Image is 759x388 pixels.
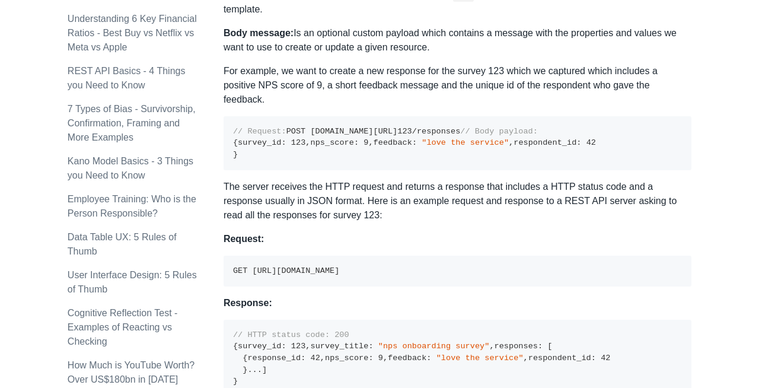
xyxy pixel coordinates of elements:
a: 7 Types of Bias - Survivorship, Confirmation, Framing and More Examples [68,104,196,142]
span: : [426,354,431,362]
span: "nps onboarding survey" [378,342,490,351]
span: : [591,354,596,362]
span: // Request: [233,127,286,136]
code: GET [URL][DOMAIN_NAME] [233,266,339,275]
span: 42 [601,354,610,362]
span: { [243,354,247,362]
a: REST API Basics - 4 Things you Need to Know [68,66,186,90]
p: For example, we want to create a new response for the survey 123 which we captured which includes... [224,64,691,107]
span: 42 [586,138,596,147]
a: Kano Model Basics - 3 Things you Need to Know [68,156,193,180]
span: , [509,138,514,147]
span: { [233,138,238,147]
span: "love the service" [436,354,524,362]
a: Understanding 6 Key Financial Ratios - Best Buy vs Netflix vs Meta vs Apple [68,14,197,52]
a: How Much is YouTube Worth? Over US$180bn in [DATE] [68,360,194,384]
span: , [305,138,310,147]
span: , [524,354,528,362]
span: : [412,138,417,147]
span: , [305,342,310,351]
code: POST [DOMAIN_NAME][URL] /responses survey_id nps_score feedback respondent_id [233,127,596,159]
span: 123 [291,138,305,147]
span: : [354,138,359,147]
strong: Request: [224,234,264,244]
span: // HTTP status code: 200 [233,330,349,339]
span: : [538,342,543,351]
strong: Response: [224,298,272,308]
span: ] [262,365,267,374]
code: survey_id survey_title responses response_id nps_score feedback respondent_id ... [233,330,611,386]
span: "love the service" [422,138,509,147]
span: : [282,138,286,147]
a: User Interface Design: 5 Rules of Thumb [68,270,197,294]
span: , [489,342,494,351]
span: [ [547,342,552,351]
span: : [368,354,373,362]
span: , [368,138,373,147]
strong: Body message: [224,28,294,38]
a: Cognitive Reflection Test - Examples of Reacting vs Checking [68,308,178,346]
span: 123 [397,127,412,136]
span: : [301,354,305,362]
span: , [383,354,388,362]
span: 9 [378,354,383,362]
span: , [320,354,325,362]
span: // Body payload: [460,127,538,136]
span: } [233,377,238,386]
a: Employee Training: Who is the Person Responsible? [68,194,196,218]
span: : [282,342,286,351]
span: 42 [310,354,320,362]
a: Data Table UX: 5 Rules of Thumb [68,232,177,256]
span: } [243,365,247,374]
span: 123 [291,342,305,351]
span: : [576,138,581,147]
span: { [233,342,238,351]
p: The server receives the HTTP request and returns a response that includes a HTTP status code and ... [224,180,691,222]
span: } [233,150,238,159]
p: Is an optional custom payload which contains a message with the properties and values we want to ... [224,26,691,55]
span: 9 [363,138,368,147]
span: : [368,342,373,351]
